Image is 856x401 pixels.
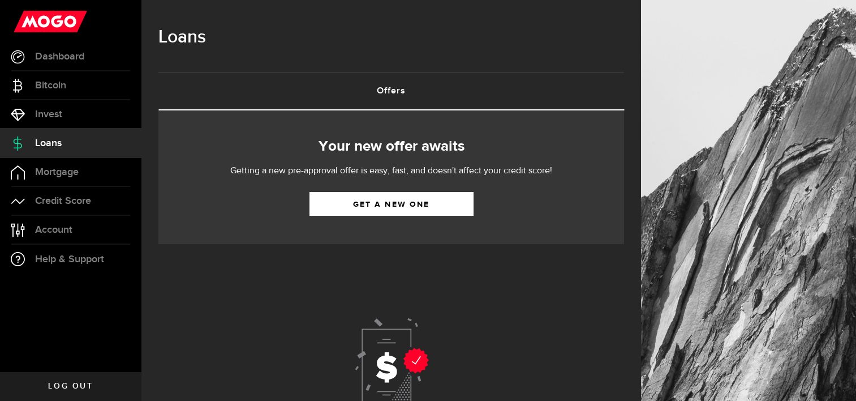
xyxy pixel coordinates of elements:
[175,135,607,159] h2: Your new offer awaits
[35,80,66,91] span: Bitcoin
[35,254,104,265] span: Help & Support
[35,109,62,120] span: Invest
[158,73,624,109] a: Offers
[48,382,93,390] span: Log out
[35,196,91,206] span: Credit Score
[309,192,474,216] a: Get a new one
[35,138,62,148] span: Loans
[196,164,587,178] p: Getting a new pre-approval offer is easy, fast, and doesn't affect your credit score!
[35,52,84,62] span: Dashboard
[808,353,856,401] iframe: LiveChat chat widget
[35,225,72,235] span: Account
[158,72,624,110] ul: Tabs Navigation
[35,167,79,177] span: Mortgage
[158,23,624,52] h1: Loans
